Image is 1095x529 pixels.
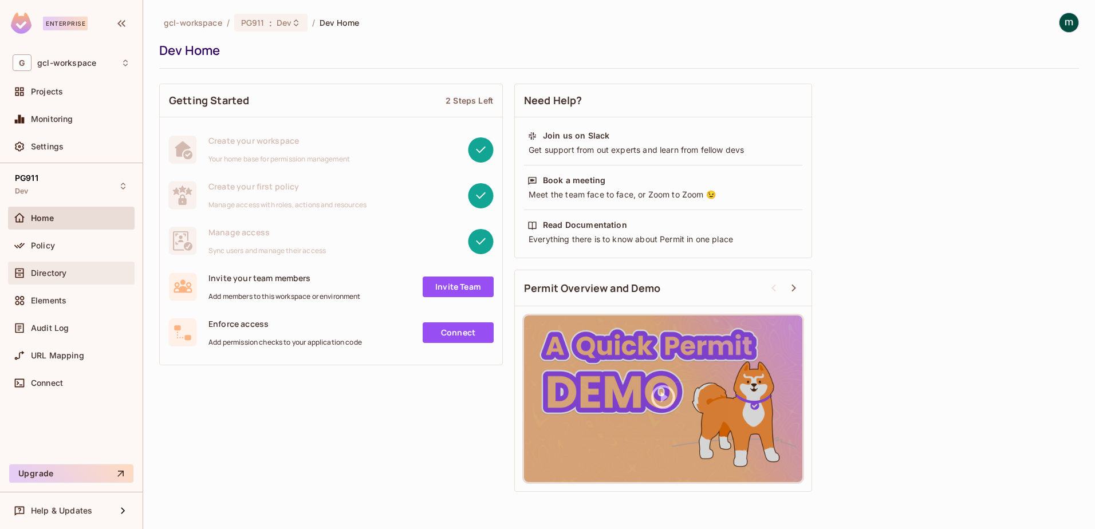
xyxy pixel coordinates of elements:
div: Join us on Slack [543,130,609,141]
span: Sync users and manage their access [208,246,326,255]
div: Meet the team face to face, or Zoom to Zoom 😉 [527,189,799,200]
span: Permit Overview and Demo [524,281,661,295]
span: Elements [31,296,66,305]
span: Create your first policy [208,181,367,192]
div: Read Documentation [543,219,627,231]
div: 2 Steps Left [446,95,493,106]
span: Connect [31,378,63,388]
a: Connect [423,322,494,343]
span: Settings [31,142,64,151]
span: : [269,18,273,27]
span: Your home base for permission management [208,155,350,164]
div: Enterprise [43,17,88,30]
span: Projects [31,87,63,96]
span: Dev [277,17,292,28]
span: Directory [31,269,66,278]
span: PG911 [241,17,265,28]
div: Dev Home [159,42,1073,59]
span: the active workspace [164,17,222,28]
span: Manage access with roles, actions and resources [208,200,367,210]
span: Dev Home [320,17,359,28]
div: Book a meeting [543,175,605,186]
li: / [227,17,230,28]
span: Enforce access [208,318,362,329]
span: Help & Updates [31,506,92,515]
span: Invite your team members [208,273,361,283]
span: Create your workspace [208,135,350,146]
span: Manage access [208,227,326,238]
span: Add permission checks to your application code [208,338,362,347]
span: Add members to this workspace or environment [208,292,361,301]
span: Dev [15,187,28,196]
div: Get support from out experts and learn from fellow devs [527,144,799,156]
div: Everything there is to know about Permit in one place [527,234,799,245]
a: Invite Team [423,277,494,297]
span: URL Mapping [31,351,84,360]
span: Audit Log [31,323,69,333]
span: PG911 [15,173,38,183]
img: SReyMgAAAABJRU5ErkJggg== [11,13,31,34]
span: Policy [31,241,55,250]
span: Getting Started [169,93,249,108]
img: mathieu h [1059,13,1078,32]
span: Need Help? [524,93,582,108]
button: Upgrade [9,464,133,483]
span: Home [31,214,54,223]
li: / [312,17,315,28]
span: Monitoring [31,115,73,124]
span: G [13,54,31,71]
span: Workspace: gcl-workspace [37,58,96,68]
